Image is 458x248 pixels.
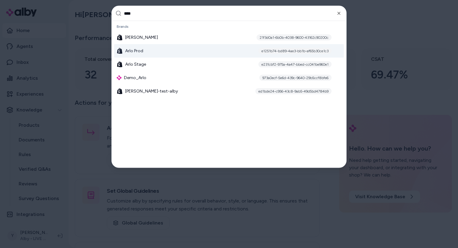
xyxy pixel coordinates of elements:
[258,48,332,54] div: e1251b74-bd89-4ae3-bb1b-af65b30ce1c3
[125,88,178,94] span: [PERSON_NAME]-test-alby
[125,35,158,41] span: [PERSON_NAME]
[117,75,122,80] img: alby Logo
[257,35,332,41] div: 21f3d0a1-6b0b-4038-9600-43162c90200c
[125,61,146,67] span: Arlo Stage
[114,22,344,31] div: Brands
[258,61,332,67] div: e231cbf2-975a-4a47-bbed-cc041be960e1
[259,75,332,81] div: 973a0ecf-5e6d-439c-9640-29b5ccf8bfe6
[124,75,146,81] span: Demo_Arlo
[125,48,143,54] span: Arlo Prod
[255,88,332,94] div: ed1bde24-c956-43c8-9ab5-49d5bd4784b9
[112,21,346,168] div: Suggestions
